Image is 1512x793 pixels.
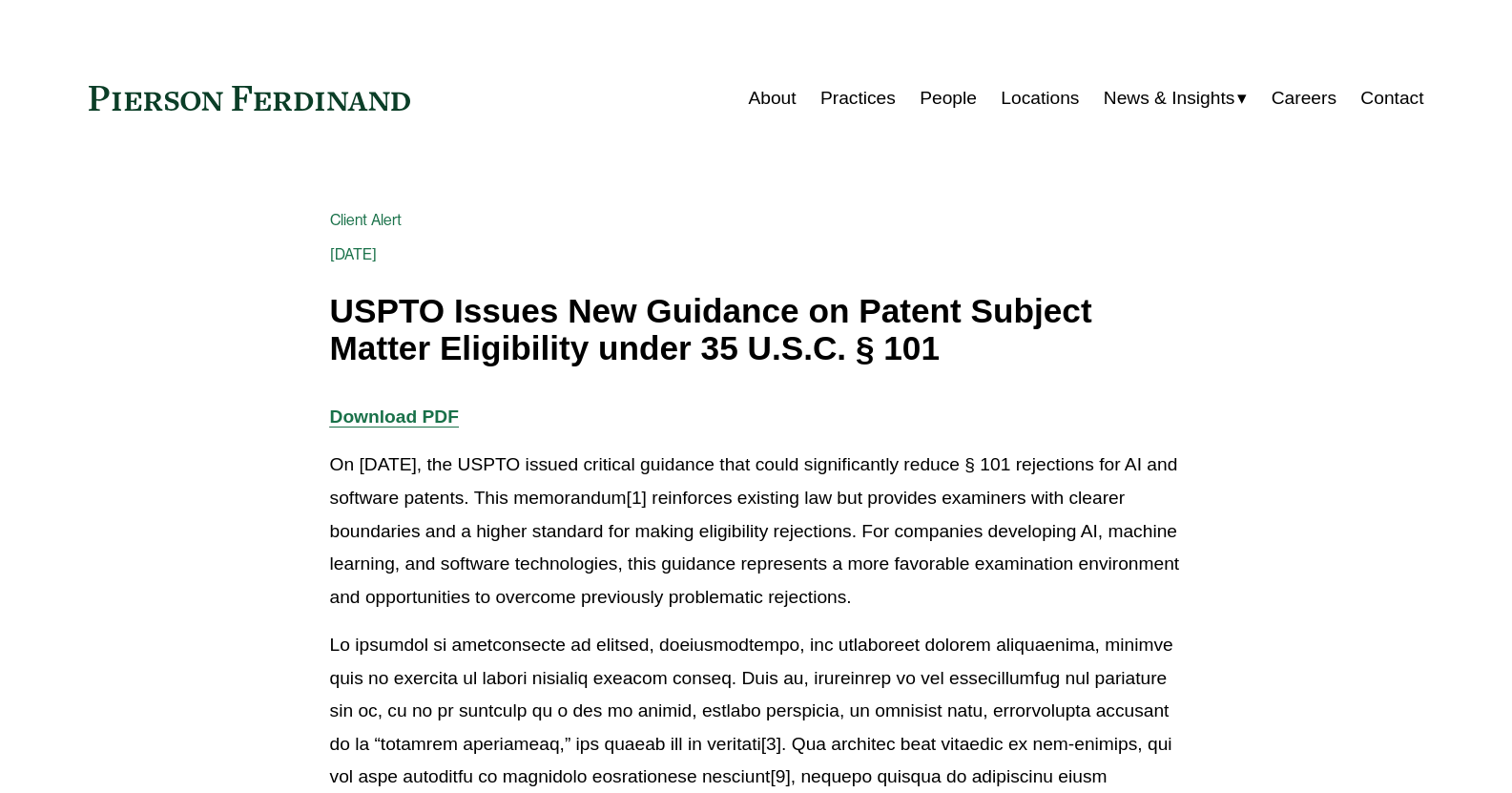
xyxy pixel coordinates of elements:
[330,293,1183,366] h1: USPTO Issues New Guidance on Patent Subject Matter Eligibility under 35 U.S.C. § 101
[920,80,977,116] a: People
[330,211,403,229] a: Client Alert
[330,449,1183,614] p: On [DATE], the USPTO issued critical guidance that could significantly reduce § 101 rejections fo...
[820,80,896,116] a: Practices
[1001,80,1079,116] a: Locations
[1360,80,1423,116] a: Contact
[748,80,796,116] a: About
[330,407,459,427] a: Download PDF
[330,245,378,263] span: [DATE]
[1272,80,1336,116] a: Careers
[1104,82,1235,115] span: News & Insights
[1104,80,1248,116] a: folder dropdown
